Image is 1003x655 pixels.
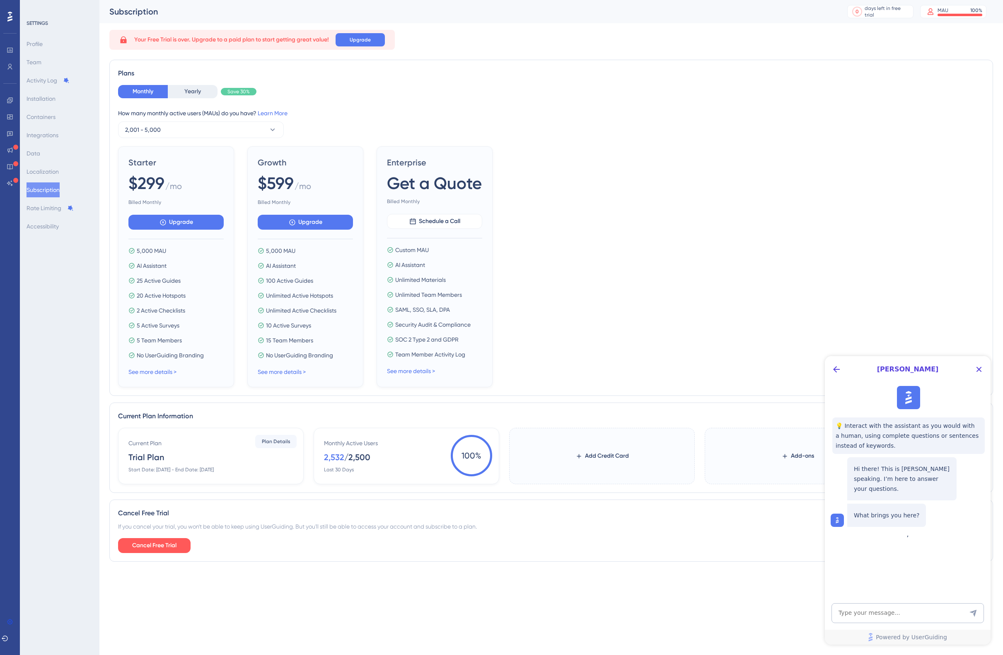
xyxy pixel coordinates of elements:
span: Upgrade [169,217,193,227]
button: Upgrade [258,215,353,230]
button: Yearly [168,85,218,98]
span: 2,001 - 5,000 [125,125,161,135]
span: No UserGuiding Branding [137,350,204,360]
span: 15 Team Members [266,335,313,345]
div: days left in free trial [865,5,911,18]
span: Upgrade [350,36,371,43]
span: Enterprise [387,157,482,168]
div: MAU [938,7,948,14]
div: If you cancel your trial, you won't be able to keep using UserGuiding. But you'll still be able t... [118,522,984,531]
span: $599 [258,172,294,195]
span: 5,000 MAU [266,246,295,256]
button: 2,001 - 5,000 [118,121,284,138]
span: Billed Monthly [387,198,482,205]
span: Unlimited Materials [395,275,446,285]
span: Upgrade [298,217,322,227]
div: Current Plan Information [118,411,984,421]
button: Cancel Free Trial [118,538,191,553]
span: Team Member Activity Log [395,349,465,359]
span: $299 [128,172,164,195]
div: Start Date: [DATE] - End Date: [DATE] [128,466,214,473]
div: Current Plan [128,438,162,448]
span: SOC 2 Type 2 and GDPR [395,335,459,344]
button: Schedule a Call [387,214,482,229]
span: AI Assistant [395,260,425,270]
span: SAML, SSO, SLA, DPA [395,305,450,315]
button: Upgrade [336,33,385,46]
span: Add-ons [791,451,814,461]
div: / 2,500 [344,451,370,463]
a: Learn More [258,110,288,116]
span: Billed Monthly [258,199,353,206]
div: Last 30 Days [324,466,354,473]
span: Unlimited Team Members [395,290,462,300]
a: See more details > [387,368,435,374]
div: Trial Plan [128,451,164,463]
span: Starter [128,157,224,168]
span: AI Assistant [137,261,167,271]
span: 2 Active Checklists [137,306,185,315]
span: 5 Active Surveys [137,320,179,330]
span: Your Free Trial is over. Upgrade to a paid plan to start getting great value! [134,35,329,45]
div: 2,532 [324,451,344,463]
span: Custom MAU [395,245,429,255]
span: Get a Quote [387,172,482,195]
span: 5,000 MAU [137,246,166,256]
div: Subscription [109,6,827,17]
span: Billed Monthly [128,199,224,206]
span: Cancel Free Trial [132,541,176,551]
button: Add-ons [768,449,827,463]
div: Monthly Active Users [324,438,378,448]
span: Security Audit & Compliance [395,320,471,330]
span: Save 30% [227,88,250,95]
span: 20 Active Hotspots [137,291,186,301]
span: 25 Active Guides [137,276,181,286]
span: Schedule a Call [419,216,460,226]
a: See more details > [128,369,176,375]
span: / mo [295,180,311,196]
div: 100 % [970,7,982,14]
span: 5 Team Members [137,335,182,345]
span: Unlimited Active Hotspots [266,291,333,301]
span: No UserGuiding Branding [266,350,333,360]
span: AI Assistant [266,261,296,271]
span: Unlimited Active Checklists [266,306,336,315]
a: See more details > [258,369,306,375]
span: Plan Details [262,438,290,445]
span: 10 Active Surveys [266,320,311,330]
span: 100 Active Guides [266,276,313,286]
div: Plans [118,68,984,78]
button: Plan Details [255,435,297,448]
span: / mo [165,180,182,196]
button: Monthly [118,85,168,98]
div: How many monthly active users (MAUs) do you have? [118,108,984,118]
span: Add Credit Card [585,451,629,461]
button: Upgrade [128,215,224,230]
button: Add Credit Card [562,449,642,463]
div: Cancel Free Trial [118,508,984,518]
div: 0 [856,8,859,15]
